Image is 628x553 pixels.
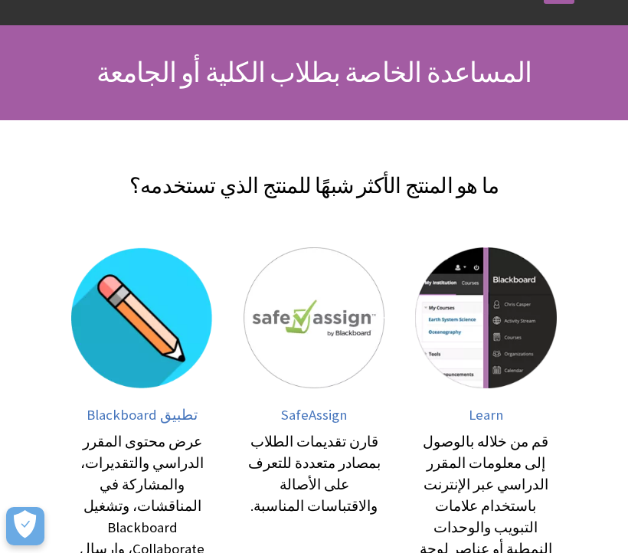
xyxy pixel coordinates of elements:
[6,507,44,545] button: Open Preferences
[244,247,384,388] img: SafeAssign
[96,55,532,90] span: المساعدة الخاصة بطلاب الكلية أو الجامعة
[71,247,212,388] img: تطبيق Blackboard
[244,431,384,517] div: قارن تقديمات الطلاب بمصادر متعددة للتعرف على الأصالة والاقتباسات المناسبة.
[54,151,574,201] h2: ما هو المنتج الأكثر شبهًا للمنتج الذي تستخدمه؟
[87,406,198,424] span: تطبيق Blackboard
[281,406,347,424] span: SafeAssign
[415,247,556,388] img: Learn
[469,406,503,424] span: Learn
